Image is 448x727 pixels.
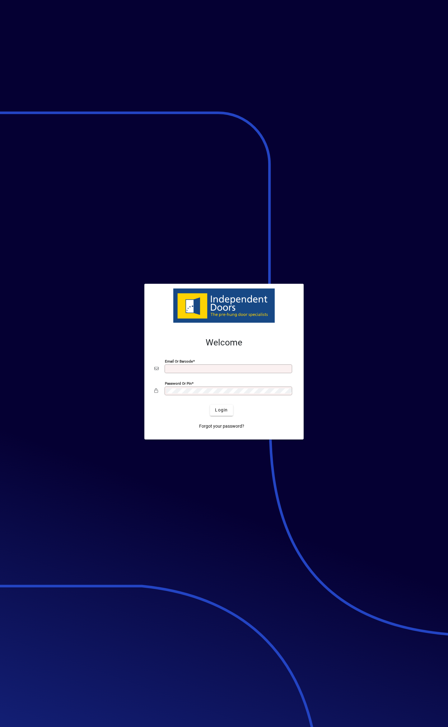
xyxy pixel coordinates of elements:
[210,405,233,416] button: Login
[197,421,247,432] a: Forgot your password?
[165,359,193,363] mat-label: Email or Barcode
[165,381,192,385] mat-label: Password or Pin
[199,423,244,430] span: Forgot your password?
[215,407,228,413] span: Login
[154,337,294,348] h2: Welcome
